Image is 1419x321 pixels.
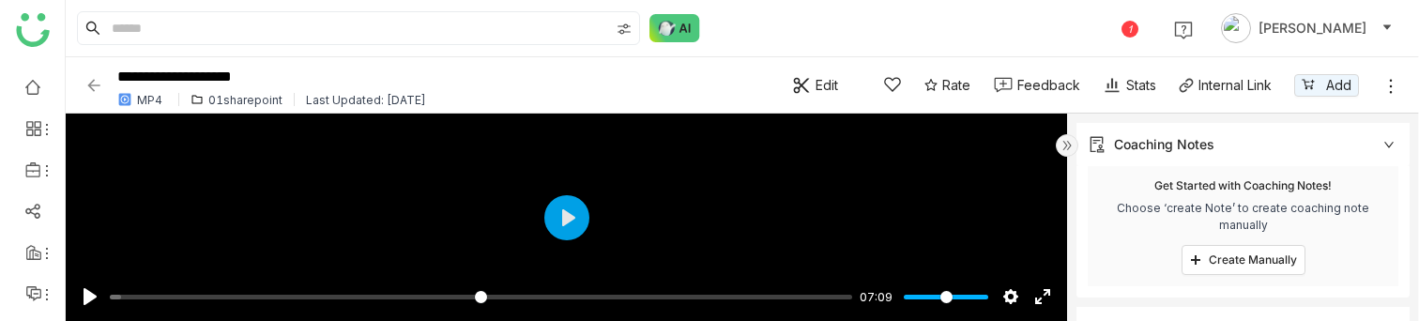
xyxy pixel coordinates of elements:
button: [PERSON_NAME] [1217,13,1396,43]
img: ask-buddy-normal.svg [649,14,700,42]
span: [PERSON_NAME] [1259,18,1366,38]
div: MP4 [137,93,162,107]
img: help.svg [1174,21,1193,39]
img: back [84,76,103,95]
input: Volume [904,288,988,306]
button: Add [1294,74,1359,97]
button: Play [75,282,105,312]
img: search-type.svg [617,22,632,37]
div: Last Updated: [DATE] [306,93,426,107]
div: Coaching Notes [1076,123,1410,166]
div: 1 [1121,21,1138,38]
div: 01sharepoint [208,93,282,107]
div: Feedback [1017,75,1080,95]
img: stats.svg [1103,76,1121,95]
button: Play [544,195,589,240]
button: Create Manually [1182,245,1305,275]
img: mp4.svg [117,92,132,107]
div: Current time [855,286,897,307]
img: avatar [1221,13,1251,43]
input: Seek [110,288,852,306]
img: feedback-1.svg [994,77,1013,93]
div: Stats [1103,75,1156,95]
img: logo [16,13,50,47]
div: Internal Link [1198,75,1272,95]
div: Choose ‘create Note’ to create coaching note manually [1099,200,1387,234]
span: Add [1326,75,1351,96]
div: Get Started with Coaching Notes! [1154,177,1332,194]
span: Rate [942,75,970,95]
div: Coaching Notes [1114,134,1214,155]
img: folder.svg [191,93,204,106]
div: Edit [816,75,838,95]
span: Create Manually [1209,252,1297,267]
